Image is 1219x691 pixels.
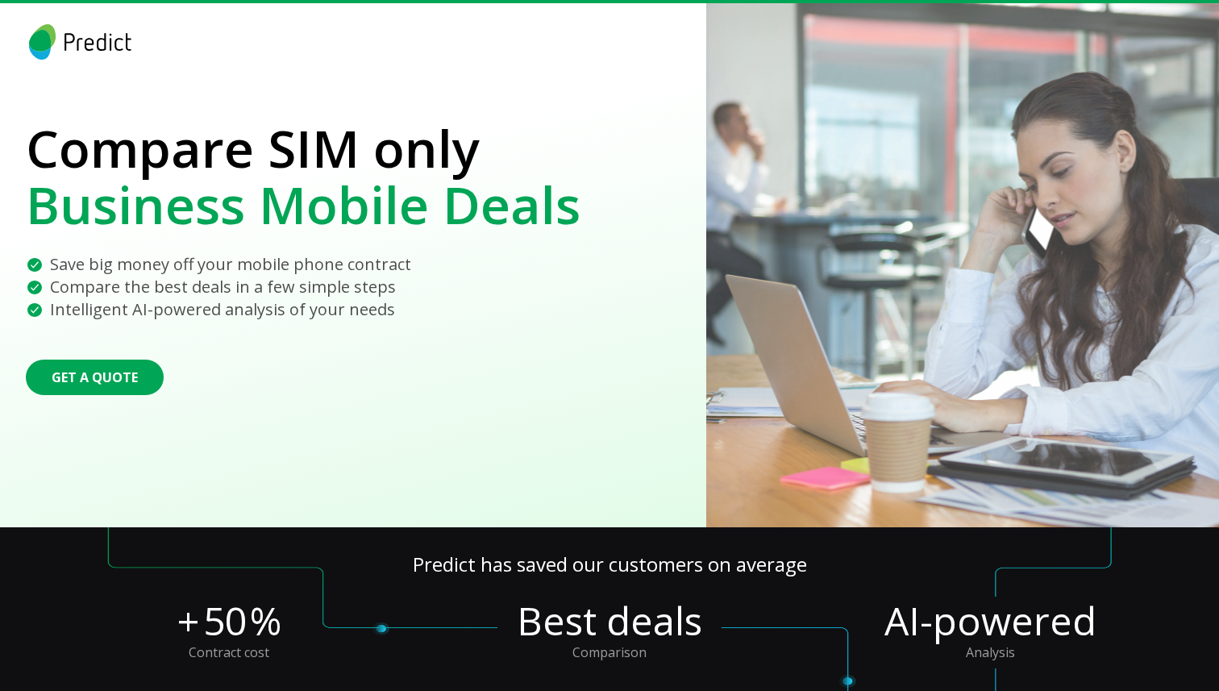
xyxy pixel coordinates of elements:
img: logo [26,24,135,60]
img: benefit [26,256,44,274]
p: Predict has saved our customers on average [39,553,1180,597]
p: Analysis [966,645,1015,668]
p: Save big money off your mobile phone contract [50,253,411,276]
button: Get a quote [26,360,164,395]
p: Intelligent AI-powered analysis of your needs [50,298,395,321]
div: Best deals [497,597,722,645]
img: benefit [26,279,44,297]
p: Business Mobile Deals [26,177,580,233]
p: Comparison [572,645,647,668]
div: AI-powered [884,597,1096,645]
p: Compare SIM only [26,120,580,177]
p: 50 [203,597,247,645]
div: + % [177,597,281,645]
p: Compare the best deals in a few simple steps [50,276,396,298]
img: benefit [26,302,44,319]
p: Contract cost [189,645,269,668]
